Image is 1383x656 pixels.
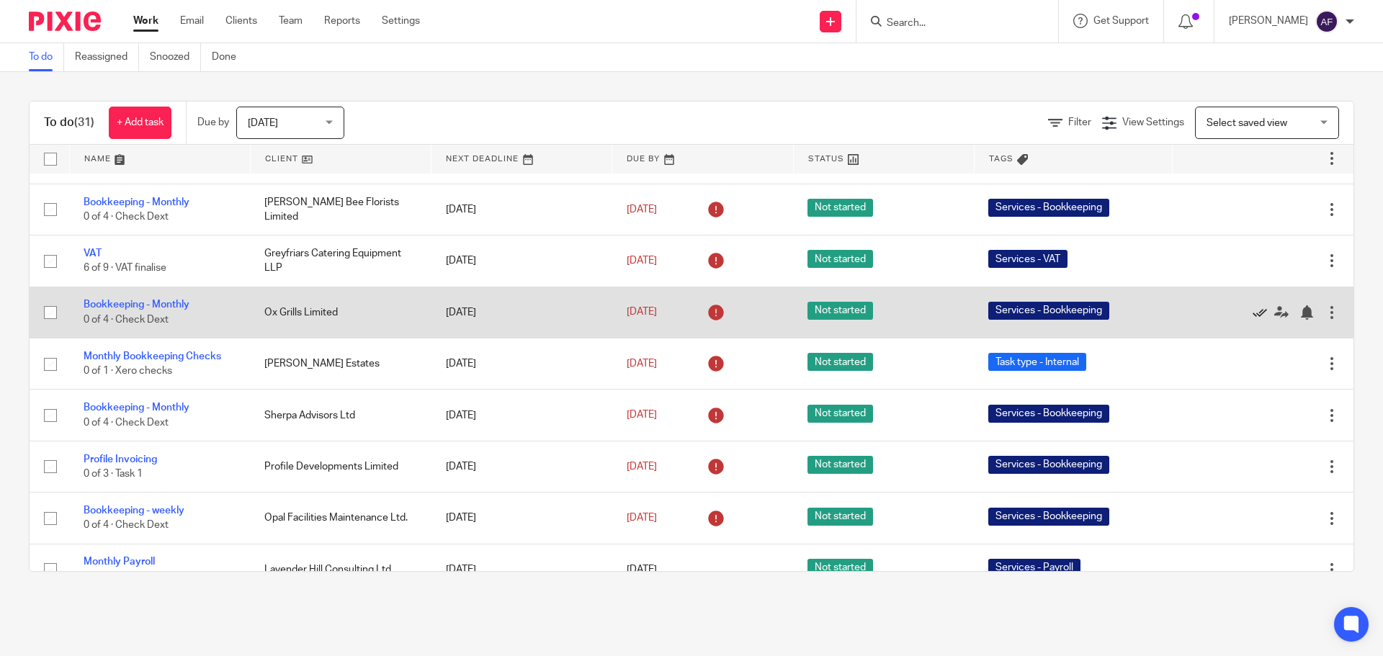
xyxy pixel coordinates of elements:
[84,506,184,516] a: Bookkeeping - weekly
[180,14,204,28] a: Email
[84,557,155,567] a: Monthly Payroll
[212,43,247,71] a: Done
[807,353,873,371] span: Not started
[431,235,612,287] td: [DATE]
[989,155,1013,163] span: Tags
[988,199,1109,217] span: Services - Bookkeeping
[988,405,1109,423] span: Services - Bookkeeping
[74,117,94,128] span: (31)
[109,107,171,139] a: + Add task
[627,565,657,575] span: [DATE]
[885,17,1015,30] input: Search
[250,287,431,338] td: Ox Grills Limited
[84,366,172,376] span: 0 of 1 · Xero checks
[431,184,612,235] td: [DATE]
[150,43,201,71] a: Snoozed
[1253,305,1274,320] a: Mark as done
[84,212,169,222] span: 0 of 4 · Check Dext
[250,544,431,595] td: Lavender Hill Consulting Ltd
[807,302,873,320] span: Not started
[1122,117,1184,127] span: View Settings
[988,302,1109,320] span: Services - Bookkeeping
[431,338,612,390] td: [DATE]
[1229,14,1308,28] p: [PERSON_NAME]
[807,559,873,577] span: Not started
[1093,16,1149,26] span: Get Support
[807,250,873,268] span: Not started
[250,338,431,390] td: [PERSON_NAME] Estates
[84,521,169,531] span: 0 of 4 · Check Dext
[627,359,657,369] span: [DATE]
[84,197,189,207] a: Bookkeeping - Monthly
[248,118,278,128] span: [DATE]
[250,493,431,544] td: Opal Facilities Maintenance Ltd.
[197,115,229,130] p: Due by
[84,403,189,413] a: Bookkeeping - Monthly
[988,353,1086,371] span: Task type - Internal
[84,264,166,274] span: 6 of 9 · VAT finalise
[44,115,94,130] h1: To do
[807,508,873,526] span: Not started
[29,43,64,71] a: To do
[627,256,657,266] span: [DATE]
[1315,10,1338,33] img: svg%3E
[431,441,612,492] td: [DATE]
[431,493,612,544] td: [DATE]
[807,199,873,217] span: Not started
[431,544,612,595] td: [DATE]
[807,405,873,423] span: Not started
[84,469,143,479] span: 0 of 3 · Task 1
[1068,117,1091,127] span: Filter
[988,508,1109,526] span: Services - Bookkeeping
[29,12,101,31] img: Pixie
[627,462,657,472] span: [DATE]
[431,390,612,441] td: [DATE]
[988,456,1109,474] span: Services - Bookkeeping
[431,287,612,338] td: [DATE]
[84,418,169,428] span: 0 of 4 · Check Dext
[250,184,431,235] td: [PERSON_NAME] Bee Florists Limited
[75,43,139,71] a: Reassigned
[988,559,1080,577] span: Services - Payroll
[627,513,657,523] span: [DATE]
[133,14,158,28] a: Work
[1207,118,1287,128] span: Select saved view
[324,14,360,28] a: Reports
[988,250,1068,268] span: Services - VAT
[279,14,303,28] a: Team
[84,315,169,325] span: 0 of 4 · Check Dext
[84,351,221,361] a: Monthly Bookkeeping Checks
[84,300,189,310] a: Bookkeeping - Monthly
[250,390,431,441] td: Sherpa Advisors Ltd
[84,454,157,464] a: Profile Invoicing
[627,410,657,420] span: [DATE]
[627,307,657,318] span: [DATE]
[250,441,431,492] td: Profile Developments Limited
[627,205,657,215] span: [DATE]
[225,14,257,28] a: Clients
[807,456,873,474] span: Not started
[250,235,431,287] td: Greyfriars Catering Equipment LLP
[84,248,102,259] a: VAT
[382,14,420,28] a: Settings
